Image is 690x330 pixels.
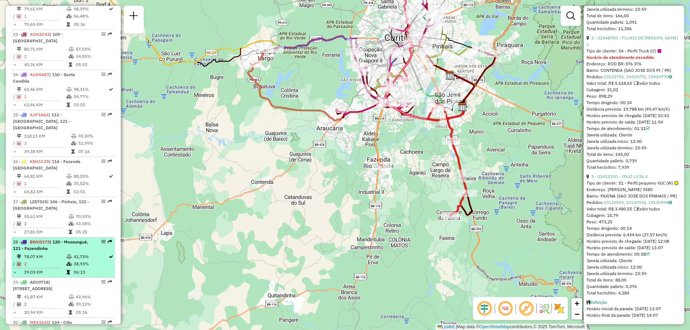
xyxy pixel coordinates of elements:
[69,47,74,51] i: % de utilização do peso
[13,148,17,155] td: =
[586,13,681,19] div: Total de itens: 166,00
[109,174,113,178] i: Rota otimizada
[586,232,681,238] div: Distância prevista: 6,434 km (27,57 km/h)
[586,132,681,138] div: Janela utilizada: Cliente
[73,269,108,276] td: 06:23
[69,310,72,315] i: Tempo total em rota
[13,32,63,43] span: | 109 - [GEOGRAPHIC_DATA]
[30,239,50,245] span: BWU5173
[586,119,681,125] div: Horário previsto de saída: [DATE] 11:54
[13,32,63,43] span: 23 -
[586,138,681,145] div: Janela utilizada início: 12:00
[13,309,17,316] td: =
[78,148,112,155] td: 07:16
[586,193,681,199] div: Bairro: FAXINA (SAO JOSE DOS PINHAIS / PR)
[78,140,112,147] td: 52,99%
[17,174,21,178] i: Distância Total
[126,9,141,25] a: Nova sessão e pesquisa
[17,7,21,11] i: Distância Total
[24,269,66,276] td: 39,03 KM
[101,199,106,204] em: Opções
[13,93,17,100] td: /
[30,199,47,204] span: LZS7525
[17,134,21,138] i: Distância Total
[73,93,108,100] td: 54,77%
[586,35,678,47] a: 2 - 02448750 - FILHOS DE [PERSON_NAME] C
[24,148,71,155] td: 39,38 KM
[586,48,681,54] div: Tipo de cliente:
[17,255,21,259] i: Distância Total
[586,25,681,32] div: Total hectolitro: 11,306
[30,32,50,37] span: AOH3C43
[24,228,68,236] td: 27,81 KM
[586,6,681,13] div: Janela utilizada término: 23:59
[101,72,106,76] em: Opções
[586,257,681,264] div: Janela utilizada: Cliente
[586,158,681,164] div: Quantidade pallets: 0,739
[13,180,17,187] td: /
[436,324,586,330] div: Map data © contributors,© 2025 TomTom, Microsoft
[517,300,535,317] span: Exibir rótulo
[75,213,112,220] td: 70,93%
[108,159,112,163] em: Rota exportada
[24,93,66,100] td: 1
[586,213,618,218] span: Cubagem: 15,79
[73,180,108,187] td: 35,52%
[13,199,89,211] span: | 106 - Pinhais, 132 - [GEOGRAPHIC_DATA]
[586,290,681,296] div: Total hectolitro: 4,284
[101,159,106,163] em: Opções
[66,103,70,107] i: Tempo total em rota
[604,74,672,79] a: 19133796, 19424771, 19424770
[66,94,72,99] i: % de utilização da cubagem
[618,180,678,186] span: 51 - Perfil pequeno VUC (W)
[109,7,113,11] i: Rota otimizada
[590,299,607,305] a: Refeição
[586,225,681,232] div: Tempo dirigindo: 00:14
[108,240,112,244] em: Rota exportada
[618,48,661,54] span: 54 - Perfil Truck (O)
[563,9,578,23] a: Exibir filtros
[71,141,77,145] i: % de utilização da cubagem
[17,222,21,226] i: Total de Atividades
[571,298,582,309] a: Zoom in
[17,295,21,299] i: Distância Total
[13,199,89,211] span: 27 -
[586,164,681,171] div: Total hectolitro: 7,939
[69,62,72,67] i: Tempo total em rota
[66,14,72,18] i: % de utilização da cubagem
[24,309,68,316] td: 20,94 KM
[66,255,72,259] i: % de utilização do peso
[497,300,514,317] span: Ocultar NR
[586,151,681,158] div: Total de itens: 145,00
[13,101,17,108] td: =
[437,324,455,329] a: Leaflet
[553,303,565,314] img: Exibir/Ocultar setores
[101,112,106,117] em: Opções
[30,320,49,325] span: MEX1632
[13,239,88,251] span: | 120 - Mossungué, 121 - Fazendinha
[66,22,70,27] i: Tempo total em rota
[591,174,648,179] a: 3 - 02415230 - CRUZ LOJA 4
[101,32,106,36] em: Opções
[69,214,74,219] i: % de utilização do peso
[75,228,112,236] td: 05:25
[586,93,612,99] span: Peso: 898,29
[538,303,550,314] img: Fluxo de ruas
[71,134,77,138] i: % de utilização do peso
[73,86,108,93] td: 98,31%
[586,283,681,290] div: Quantidade pallets: 0,376
[586,245,681,251] div: Horário previsto de saída: [DATE] 13:07
[13,72,75,84] span: 24 -
[24,13,66,20] td: 1
[13,269,17,276] td: =
[69,222,74,226] i: % de utilização da cubagem
[17,214,21,219] i: Distância Total
[456,324,457,329] span: |
[646,126,650,131] a: Com service time
[13,61,17,68] td: =
[30,112,49,117] span: AJP1A63
[13,188,17,195] td: =
[479,324,510,329] a: OpenStreetMap
[13,53,17,60] td: /
[17,14,21,18] i: Total de Atividades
